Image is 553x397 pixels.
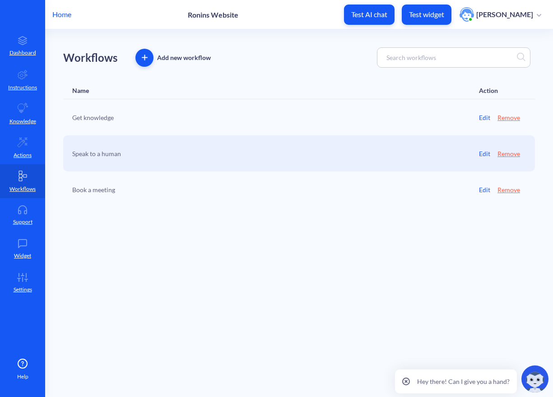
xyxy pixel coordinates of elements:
p: Test widget [409,10,444,19]
button: user photo[PERSON_NAME] [455,6,546,23]
p: Settings [14,286,32,294]
p: Ronins Website [188,10,238,19]
p: Instructions [8,83,37,92]
img: user photo [460,7,474,22]
p: Test AI chat [351,10,387,19]
button: Test AI chat [344,5,395,25]
button: Remove [497,149,520,158]
a: Book a meeting [72,185,115,194]
button: Remove [497,185,520,194]
p: Hey there! Can I give you a hand? [417,377,510,386]
p: Workflows [63,50,117,66]
p: Workflows [9,185,36,193]
div: Action [479,87,498,94]
img: copilot-icon.svg [521,365,548,392]
a: Speak to a human [72,149,121,158]
a: Get knowledge [72,113,114,122]
a: Edit [479,149,490,158]
p: [PERSON_NAME] [476,9,533,19]
p: Dashboard [9,49,36,57]
button: Test widget [402,5,451,25]
button: Remove [497,113,520,122]
input: Search workflows [382,52,517,63]
span: Help [17,373,28,381]
p: Actions [14,151,32,159]
p: Support [13,218,33,226]
p: Knowledge [9,117,36,125]
a: Edit [479,113,490,122]
p: Home [52,9,71,20]
p: Widget [14,252,31,260]
a: Edit [479,185,490,194]
div: Name [72,87,89,94]
div: Add new workflow [157,52,211,63]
